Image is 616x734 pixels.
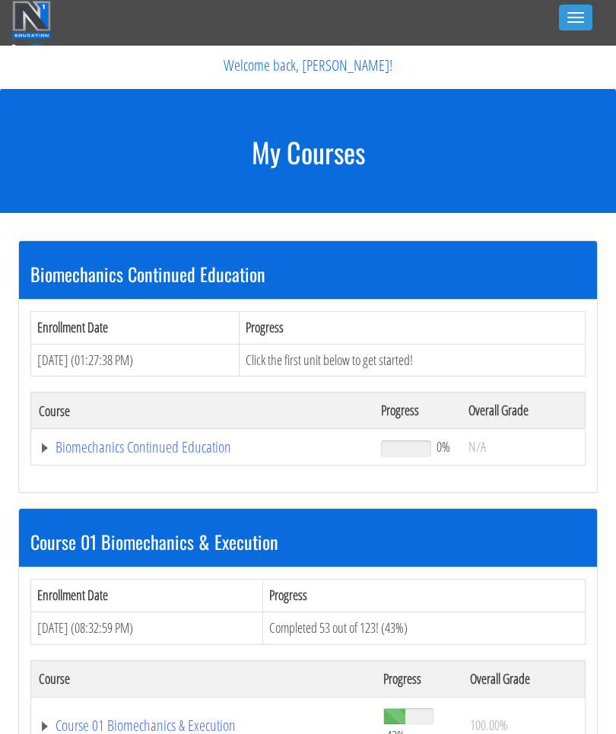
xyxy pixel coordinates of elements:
h3: Biomechanics Continued Education [30,264,586,284]
th: Enrollment Date [31,580,263,612]
th: Progress [240,311,586,344]
th: Course [31,392,373,429]
td: [DATE] (08:32:59 PM) [31,612,263,644]
th: Progress [262,580,585,612]
th: Course [31,660,376,697]
th: Progress [373,392,461,429]
th: Enrollment Date [31,311,240,344]
img: n1-education [12,1,51,39]
td: [DATE] (01:27:38 PM) [31,344,240,377]
h3: Course 01 Biomechanics & Execution [30,532,586,551]
a: 0 [12,40,46,60]
a: Course 01 Biomechanics & Execution [39,718,368,733]
th: Overall Grade [462,660,586,697]
span: 0 [27,43,46,62]
th: Overall Grade [461,392,586,429]
p: Welcome back, [PERSON_NAME]! [12,46,604,84]
th: Progress [376,660,462,697]
td: N/A [461,429,586,466]
a: Biomechanics Continued Education [39,440,366,455]
td: Completed 53 out of 123! (43%) [262,612,585,644]
td: Click the first unit below to get started! [240,344,586,377]
span: 0% [437,438,450,455]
